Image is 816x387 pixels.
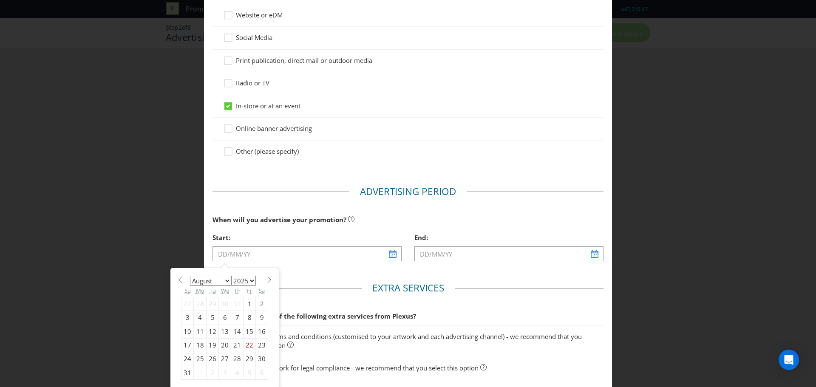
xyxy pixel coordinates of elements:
div: 6 [219,311,231,325]
input: DD/MM/YY [212,246,402,261]
div: 1 [244,297,256,311]
div: 21 [231,339,244,352]
span: Review of artwork for legal compliance - we recommend that you select this option [236,364,479,372]
abbr: Monday [196,287,204,294]
span: Other (please specify) [236,147,299,155]
span: Print publication, direct mail or outdoor media [236,56,372,65]
div: 4 [231,366,244,379]
abbr: Tuesday [210,287,216,294]
span: Short form terms and conditions (customised to your artwork and each advertising channel) - we re... [236,332,582,350]
div: 7 [231,311,244,325]
abbr: Sunday [184,287,191,294]
span: Online banner advertising [236,124,312,133]
abbr: Wednesday [221,287,229,294]
input: DD/MM/YY [414,246,603,261]
div: End: [414,229,603,246]
div: 5 [207,311,219,325]
div: 19 [207,339,219,352]
span: Radio or TV [236,79,269,87]
div: 28 [231,352,244,366]
div: 22 [244,339,256,352]
div: 16 [256,325,268,338]
div: Open Intercom Messenger [779,350,799,370]
div: 18 [194,339,207,352]
div: 12 [207,325,219,338]
div: 29 [244,352,256,366]
div: 9 [256,311,268,325]
div: 30 [219,297,231,311]
abbr: Friday [247,287,252,294]
div: 6 [256,366,268,379]
span: Social Media [236,33,272,42]
div: 3 [181,311,194,325]
div: 23 [256,339,268,352]
abbr: Saturday [259,287,265,294]
legend: Advertising Period [349,185,467,198]
div: 27 [181,297,194,311]
span: Would you like any of the following extra services from Plexus? [212,312,416,320]
div: 28 [194,297,207,311]
div: 10 [181,325,194,338]
div: 3 [219,366,231,379]
div: 17 [181,339,194,352]
div: 31 [181,366,194,379]
div: 29 [207,297,219,311]
abbr: Thursday [234,287,241,294]
div: 30 [256,352,268,366]
div: 8 [244,311,256,325]
div: 11 [194,325,207,338]
span: Website or eDM [236,11,283,19]
div: 4 [194,311,207,325]
span: When will you advertise your promotion? [212,215,346,224]
div: 13 [219,325,231,338]
div: 14 [231,325,244,338]
span: In-store or at an event [236,102,300,110]
div: 25 [194,352,207,366]
div: 15 [244,325,256,338]
div: 26 [207,352,219,366]
div: 2 [207,366,219,379]
legend: Extra Services [362,281,455,295]
div: 24 [181,352,194,366]
div: 31 [231,297,244,311]
div: 20 [219,339,231,352]
div: Start: [212,229,402,246]
div: 2 [256,297,268,311]
div: 27 [219,352,231,366]
div: 1 [194,366,207,379]
div: 5 [244,366,256,379]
